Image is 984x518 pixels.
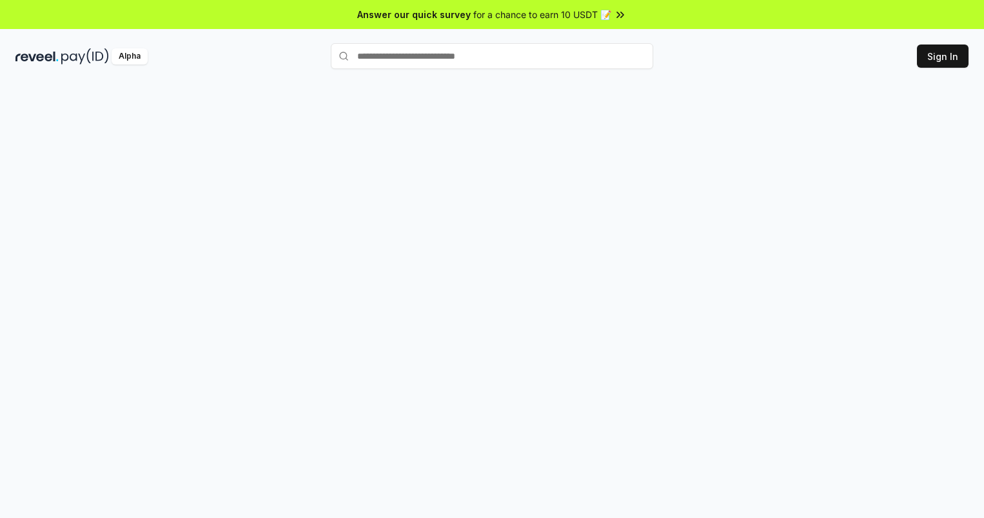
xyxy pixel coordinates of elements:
img: pay_id [61,48,109,65]
img: reveel_dark [15,48,59,65]
span: Answer our quick survey [357,8,471,21]
span: for a chance to earn 10 USDT 📝 [473,8,611,21]
button: Sign In [917,45,969,68]
div: Alpha [112,48,148,65]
